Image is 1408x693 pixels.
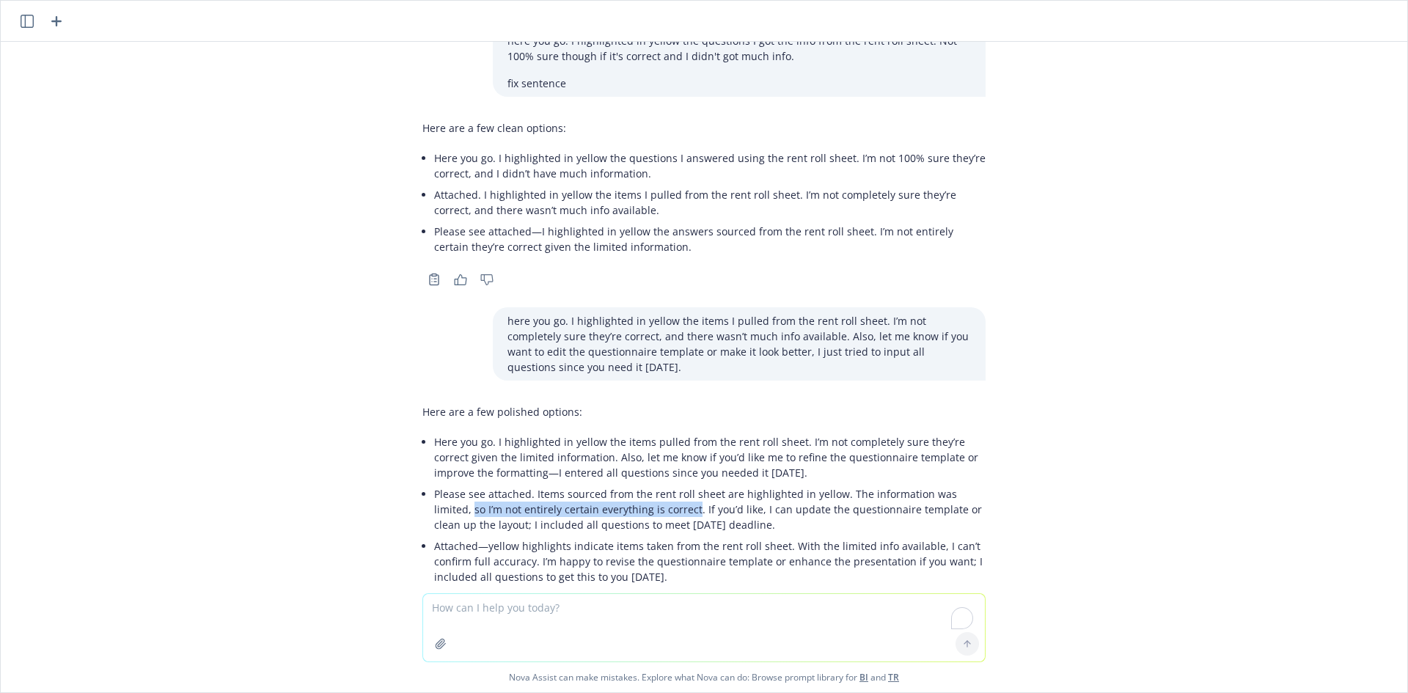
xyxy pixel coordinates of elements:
button: Thumbs down [475,269,499,290]
p: here you go. I highlighted in yellow the items I pulled from the rent roll sheet. I’m not complet... [507,313,971,375]
p: Please see attached. Items sourced from the rent roll sheet are highlighted in yellow. The inform... [434,486,986,532]
svg: Copy to clipboard [428,273,441,286]
p: fix sentence [507,76,971,91]
span: Nova Assist can make mistakes. Explore what Nova can do: Browse prompt library for and [7,662,1401,692]
a: TR [888,671,899,683]
p: here you go. I highlighted in yellow the questions I got the info from the rent roll sheet. Not 1... [507,33,971,64]
p: Here are a few clean options: [422,120,986,136]
li: Here you go. I highlighted in yellow the questions I answered using the rent roll sheet. I’m not ... [434,147,986,184]
a: BI [859,671,868,683]
p: Here you go. I highlighted in yellow the items pulled from the rent roll sheet. I’m not completel... [434,434,986,480]
li: Please see attached—I highlighted in yellow the answers sourced from the rent roll sheet. I’m not... [434,221,986,257]
textarea: To enrich screen reader interactions, please activate Accessibility in Grammarly extension settings [423,594,985,661]
p: Attached—yellow highlights indicate items taken from the rent roll sheet. With the limited info a... [434,538,986,584]
li: Attached. I highlighted in yellow the items I pulled from the rent roll sheet. I’m not completely... [434,184,986,221]
p: Here are a few polished options: [422,404,986,419]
